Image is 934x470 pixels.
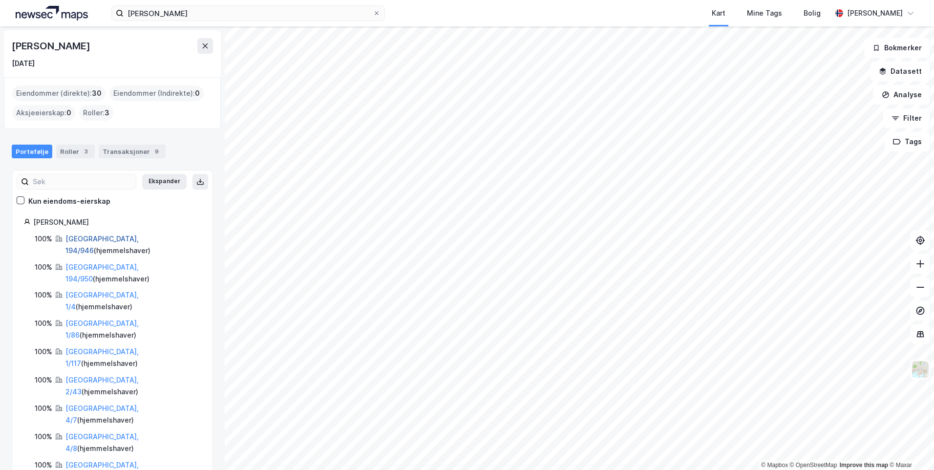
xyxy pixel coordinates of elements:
[65,374,201,398] div: ( hjemmelshaver )
[12,85,106,101] div: Eiendommer (direkte) :
[195,87,200,99] span: 0
[12,145,52,158] div: Portefølje
[65,263,139,283] a: [GEOGRAPHIC_DATA], 194/950
[29,174,136,189] input: Søk
[847,7,903,19] div: [PERSON_NAME]
[12,38,92,54] div: [PERSON_NAME]
[35,289,52,301] div: 100%
[883,108,930,128] button: Filter
[840,462,888,469] a: Improve this map
[16,6,88,21] img: logo.a4113a55bc3d86da70a041830d287a7e.svg
[747,7,782,19] div: Mine Tags
[79,105,113,121] div: Roller :
[65,346,201,369] div: ( hjemmelshaver )
[65,404,139,424] a: [GEOGRAPHIC_DATA], 4/7
[99,145,166,158] div: Transaksjoner
[65,235,139,255] a: [GEOGRAPHIC_DATA], 194/946
[56,145,95,158] div: Roller
[35,374,52,386] div: 100%
[35,318,52,329] div: 100%
[885,423,934,470] iframe: Chat Widget
[65,431,201,454] div: ( hjemmelshaver )
[109,85,204,101] div: Eiendommer (Indirekte) :
[65,318,201,341] div: ( hjemmelshaver )
[35,346,52,358] div: 100%
[761,462,788,469] a: Mapbox
[142,174,187,190] button: Ekspander
[804,7,821,19] div: Bolig
[712,7,725,19] div: Kart
[65,403,201,426] div: ( hjemmelshaver )
[65,261,201,285] div: ( hjemmelshaver )
[33,216,201,228] div: [PERSON_NAME]
[790,462,837,469] a: OpenStreetMap
[35,431,52,443] div: 100%
[66,107,71,119] span: 0
[81,147,91,156] div: 3
[911,360,930,379] img: Z
[105,107,109,119] span: 3
[873,85,930,105] button: Analyse
[35,261,52,273] div: 100%
[12,105,75,121] div: Aksjeeierskap :
[35,233,52,245] div: 100%
[65,319,139,339] a: [GEOGRAPHIC_DATA], 1/86
[65,376,139,396] a: [GEOGRAPHIC_DATA], 2/43
[65,291,139,311] a: [GEOGRAPHIC_DATA], 1/4
[35,403,52,414] div: 100%
[92,87,102,99] span: 30
[28,195,110,207] div: Kun eiendoms-eierskap
[65,289,201,313] div: ( hjemmelshaver )
[124,6,373,21] input: Søk på adresse, matrikkel, gårdeiere, leietakere eller personer
[65,432,139,452] a: [GEOGRAPHIC_DATA], 4/8
[65,233,201,256] div: ( hjemmelshaver )
[864,38,930,58] button: Bokmerker
[885,423,934,470] div: Kontrollprogram for chat
[870,62,930,81] button: Datasett
[152,147,162,156] div: 9
[12,58,35,69] div: [DATE]
[885,132,930,151] button: Tags
[65,347,139,367] a: [GEOGRAPHIC_DATA], 1/117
